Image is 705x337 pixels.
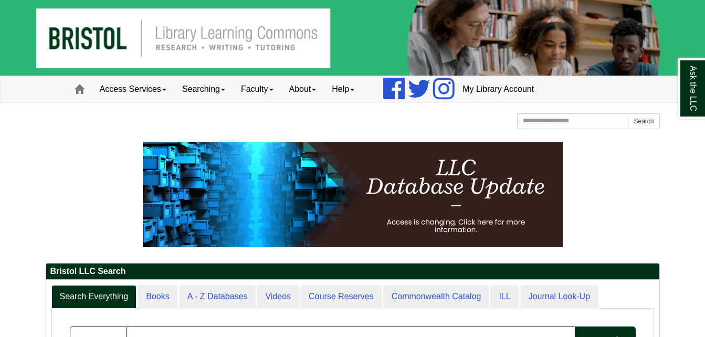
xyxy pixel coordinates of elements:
h2: Bristol LLC Search [46,264,659,280]
a: Access Services [92,76,174,102]
a: Journal Look-Up [520,285,598,309]
a: Course Reserves [300,285,382,309]
a: My Library Account [455,76,542,102]
a: Help [324,76,362,102]
a: ILL [490,285,519,309]
button: Search [628,113,659,129]
a: Searching [174,76,233,102]
a: Search Everything [51,285,137,309]
a: Commonwealth Catalog [383,285,490,309]
a: About [281,76,324,102]
a: Videos [257,285,299,309]
a: Books [138,285,177,309]
a: Faculty [233,76,281,102]
a: A - Z Databases [179,285,256,309]
img: HTML tutorial [143,142,563,247]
